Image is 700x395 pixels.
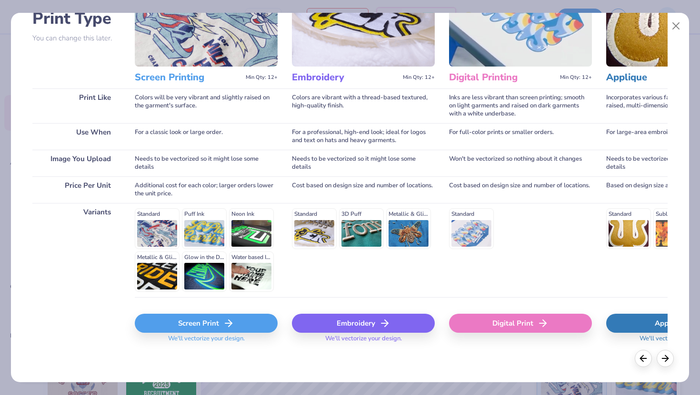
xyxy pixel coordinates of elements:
[246,74,278,81] span: Min Qty: 12+
[449,71,556,84] h3: Digital Printing
[32,88,120,123] div: Print Like
[32,203,120,297] div: Variants
[449,123,592,150] div: For full-color prints or smaller orders.
[449,150,592,176] div: Won't be vectorized so nothing about it changes
[135,123,278,150] div: For a classic look or large order.
[292,314,435,333] div: Embroidery
[32,123,120,150] div: Use When
[292,150,435,176] div: Needs to be vectorized so it might lose some details
[292,71,399,84] h3: Embroidery
[135,71,242,84] h3: Screen Printing
[292,123,435,150] div: For a professional, high-end look; ideal for logos and text on hats and heavy garments.
[135,176,278,203] div: Additional cost for each color; larger orders lower the unit price.
[292,88,435,123] div: Colors are vibrant with a thread-based textured, high-quality finish.
[403,74,435,81] span: Min Qty: 12+
[164,335,249,348] span: We'll vectorize your design.
[292,176,435,203] div: Cost based on design size and number of locations.
[135,314,278,333] div: Screen Print
[449,176,592,203] div: Cost based on design size and number of locations.
[321,335,406,348] span: We'll vectorize your design.
[449,314,592,333] div: Digital Print
[560,74,592,81] span: Min Qty: 12+
[32,150,120,176] div: Image You Upload
[449,88,592,123] div: Inks are less vibrant than screen printing; smooth on light garments and raised on dark garments ...
[32,176,120,203] div: Price Per Unit
[32,34,120,42] p: You can change this later.
[135,150,278,176] div: Needs to be vectorized so it might lose some details
[135,88,278,123] div: Colors will be very vibrant and slightly raised on the garment's surface.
